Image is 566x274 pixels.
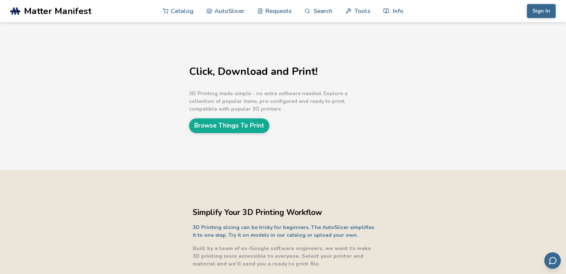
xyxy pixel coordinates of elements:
button: Sign In [527,4,556,18]
h2: Simplify Your 3D Printing Workflow [193,207,377,218]
span: Matter Manifest [24,6,91,16]
p: Built by a team of ex-Google software engineers, we want to make 3D printing more accessible to e... [193,244,377,268]
p: 3D Printing slicing can be tricky for beginners. The AutoSlicer simplifies it to one step. Try it... [193,223,377,239]
button: Send feedback via email [544,252,561,269]
h1: Click, Download and Print! [189,66,373,77]
a: Browse Things To Print [189,118,269,133]
p: 3D Printing made simple - no extra software needed. Explore a collection of popular items, pre-co... [189,90,373,113]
